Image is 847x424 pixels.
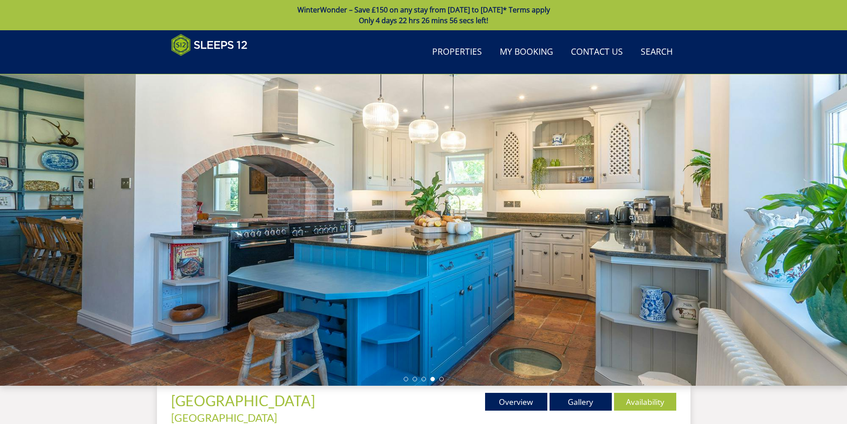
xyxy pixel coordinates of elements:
[167,61,260,69] iframe: Customer reviews powered by Trustpilot
[614,393,676,411] a: Availability
[567,42,626,62] a: Contact Us
[485,393,547,411] a: Overview
[637,42,676,62] a: Search
[359,16,488,25] span: Only 4 days 22 hrs 26 mins 56 secs left!
[171,34,248,56] img: Sleeps 12
[171,392,315,409] span: [GEOGRAPHIC_DATA]
[550,393,612,411] a: Gallery
[496,42,557,62] a: My Booking
[171,411,277,424] a: [GEOGRAPHIC_DATA]
[171,392,318,409] a: [GEOGRAPHIC_DATA]
[429,42,486,62] a: Properties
